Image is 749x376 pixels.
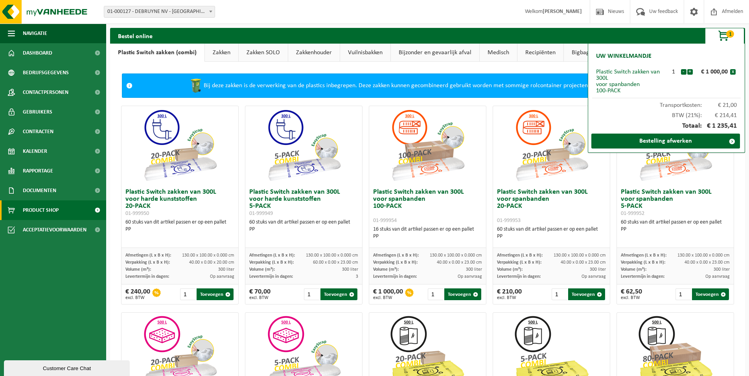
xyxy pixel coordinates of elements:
[125,189,234,217] h3: Plastic Switch zakken van 300L voor harde kunststoffen 20-PACK
[582,274,606,279] span: Op aanvraag
[141,106,219,185] img: 01-999950
[466,267,482,272] span: 300 liter
[205,44,238,62] a: Zakken
[444,288,481,300] button: Toevoegen
[249,211,273,216] span: 01-999949
[621,219,730,233] div: 60 stuks van dit artikel passen er op een pallet
[552,288,568,300] input: 1
[249,219,358,233] div: 60 stuks van dit artikel passen er op een pallet
[125,219,234,233] div: 60 stuks van dit artikel passen er op een pallet
[391,44,479,62] a: Bijzonder en gevaarlijk afval
[104,6,215,18] span: 01-000127 - DEBRUYNE NV - ARDOOIE
[592,108,741,119] div: BTW (21%):
[561,260,606,265] span: 40.00 x 0.00 x 23.00 cm
[125,295,150,300] span: excl. BTW
[702,102,737,108] span: € 21,00
[388,106,467,185] img: 01-999954
[517,44,563,62] a: Recipiënten
[23,83,68,102] span: Contactpersonen
[249,267,275,272] span: Volume (m³):
[568,288,605,300] button: Toevoegen
[320,288,357,300] button: Toevoegen
[497,267,523,272] span: Volume (m³):
[23,220,86,240] span: Acceptatievoorwaarden
[104,6,215,17] span: 01-000127 - DEBRUYNE NV - ARDOOIE
[592,98,741,108] div: Transportkosten:
[249,288,271,300] div: € 70,00
[249,260,294,265] span: Verpakking (L x B x H):
[687,69,693,75] button: +
[705,28,744,44] button: 1
[677,253,730,258] span: 130.00 x 100.00 x 0.000 cm
[621,295,642,300] span: excl. BTW
[313,260,358,265] span: 60.00 x 0.00 x 23.00 cm
[249,226,358,233] div: PP
[666,69,681,75] div: 1
[265,106,343,185] img: 01-999949
[239,44,288,62] a: Zakken SOLO
[692,288,729,300] button: Toevoegen
[730,69,736,75] button: x
[23,43,52,63] span: Dashboard
[621,211,644,216] span: 01-999952
[497,189,606,224] h3: Plastic Switch zakken van 300L voor spanbanden 20-PACK
[23,181,56,200] span: Documenten
[4,359,131,376] iframe: chat widget
[702,123,737,130] span: € 1 235,41
[714,267,730,272] span: 300 liter
[592,119,741,134] div: Totaal:
[590,267,606,272] span: 300 liter
[512,106,591,185] img: 01-999953
[497,218,521,224] span: 01-999953
[621,226,730,233] div: PP
[125,260,170,265] span: Verpakking (L x B x H):
[249,189,358,217] h3: Plastic Switch zakken van 300L voor harde kunststoffen 5-PACK
[189,260,234,265] span: 40.00 x 0.00 x 20.00 cm
[125,226,234,233] div: PP
[621,267,646,272] span: Volume (m³):
[23,200,59,220] span: Product Shop
[695,69,730,75] div: € 1 000,00
[497,288,522,300] div: € 210,00
[23,63,69,83] span: Bedrijfsgegevens
[373,233,482,240] div: PP
[373,288,403,300] div: € 1 000,00
[306,253,358,258] span: 130.00 x 100.00 x 0.000 cm
[592,48,655,65] h2: Uw winkelmandje
[23,122,53,141] span: Contracten
[249,274,293,279] span: Levertermijn in dagen:
[621,274,664,279] span: Levertermijn in dagen:
[210,274,234,279] span: Op aanvraag
[685,260,730,265] span: 40.00 x 0.00 x 23.00 cm
[591,134,740,149] a: Bestelling afwerken
[249,295,271,300] span: excl. BTW
[197,288,234,300] button: Toevoegen
[497,260,541,265] span: Verpakking (L x B x H):
[188,78,204,94] img: WB-0240-HPE-GN-50.png
[304,288,320,300] input: 1
[621,288,642,300] div: € 62,50
[373,253,419,258] span: Afmetingen (L x B x H):
[342,267,358,272] span: 300 liter
[23,24,47,43] span: Navigatie
[497,226,606,240] div: 60 stuks van dit artikel passen er op een pallet
[23,161,53,181] span: Rapportage
[458,274,482,279] span: Op aanvraag
[373,260,418,265] span: Verpakking (L x B x H):
[125,211,149,216] span: 01-999950
[621,253,666,258] span: Afmetingen (L x B x H):
[437,260,482,265] span: 40.00 x 0.00 x 23.00 cm
[705,274,730,279] span: Op aanvraag
[23,141,47,161] span: Kalender
[373,295,403,300] span: excl. BTW
[373,274,417,279] span: Levertermijn in dagen:
[428,288,444,300] input: 1
[681,69,686,75] button: -
[497,253,543,258] span: Afmetingen (L x B x H):
[180,288,196,300] input: 1
[726,30,734,38] span: 1
[23,102,52,122] span: Gebruikers
[554,253,606,258] span: 130.00 x 100.00 x 0.000 cm
[430,253,482,258] span: 130.00 x 100.00 x 0.000 cm
[480,44,517,62] a: Medisch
